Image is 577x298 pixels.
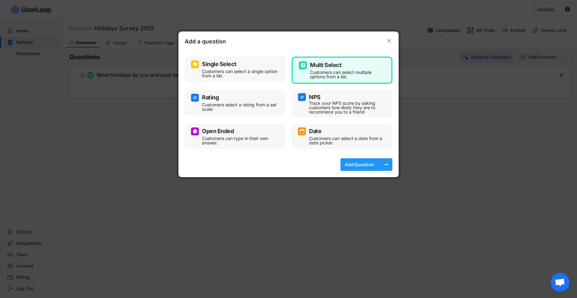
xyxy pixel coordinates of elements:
div: Customers select a rating from a set scale [202,103,277,111]
button:  [386,38,392,44]
div: Multi Select [310,62,341,68]
div: Customers can select a single option from a list. [202,69,277,78]
div: Single Select [202,61,237,67]
div: Rating [202,95,219,100]
div: Add a question [185,38,248,47]
div: Open Ended [202,128,234,134]
div: Customers can type in their own answer. [202,136,277,145]
img: ConversationMinor.svg [193,129,198,134]
div: Open chat [551,273,569,292]
div: NPS [309,94,321,100]
div: Track your NPS score by asking customers how likely they are to recommend you to a friend [309,101,384,114]
div: Date [309,128,321,134]
img: ListMajor.svg [300,63,305,68]
img: CircleTickMinorWhite.svg [193,62,198,67]
img: CalendarMajor.svg [300,129,305,134]
button: arrow_right_alt [383,161,389,168]
div: Add Question [344,162,375,167]
img: AdjustIcon.svg [193,95,198,100]
img: AdjustIcon.svg [300,95,305,100]
div: Customers can select multiple options from a list. [310,70,384,79]
text:  [387,37,391,44]
div: Customers can select a date from a date picker. [309,136,384,145]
